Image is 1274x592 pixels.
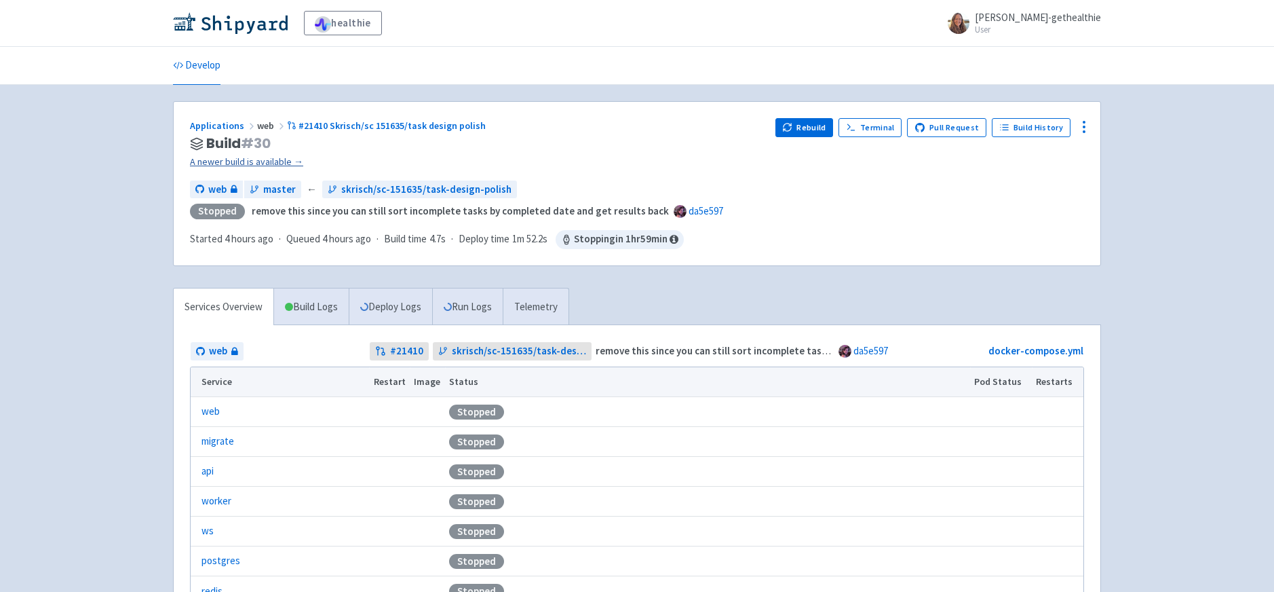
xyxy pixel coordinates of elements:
[201,553,240,569] a: postgres
[173,12,288,34] img: Shipyard logo
[241,134,271,153] span: # 30
[689,204,723,217] a: da5e597
[190,119,257,132] a: Applications
[201,404,220,420] a: web
[263,182,296,198] span: master
[512,232,547,247] span: 1m 52.2s
[410,367,445,397] th: Image
[274,289,349,326] a: Build Logs
[209,344,227,359] span: web
[1032,367,1083,397] th: Restarts
[191,367,369,397] th: Service
[556,230,684,249] span: Stopping in 1 hr 59 min
[174,289,273,326] a: Services Overview
[449,494,504,509] div: Stopped
[307,182,317,198] span: ←
[369,367,410,397] th: Restart
[349,289,432,326] a: Deploy Logs
[384,232,427,247] span: Build time
[201,494,231,509] a: worker
[201,523,214,539] a: ws
[838,118,902,137] a: Terminal
[322,232,371,245] time: 4 hours ago
[206,136,271,151] span: Build
[257,119,287,132] span: web
[191,342,244,360] a: web
[252,204,669,217] strong: remove this since you can still sort incomplete tasks by completed date and get results back
[449,554,504,569] div: Stopped
[907,118,986,137] a: Pull Request
[433,342,592,360] a: skrisch/sc-151635/task-design-polish
[225,232,273,245] time: 4 hours ago
[432,289,503,326] a: Run Logs
[190,232,273,245] span: Started
[459,232,509,247] span: Deploy time
[775,118,834,137] button: Rebuild
[201,464,214,479] a: api
[449,524,504,539] div: Stopped
[201,434,234,449] a: migrate
[286,232,371,245] span: Queued
[975,11,1101,24] span: [PERSON_NAME]-gethealthie
[452,344,587,359] span: skrisch/sc-151635/task-design-polish
[449,405,504,420] div: Stopped
[341,182,511,198] span: skrisch/sc-151635/task-design-polish
[853,344,888,357] a: da5e597
[975,25,1101,34] small: User
[596,344,1013,357] strong: remove this since you can still sort incomplete tasks by completed date and get results back
[970,367,1032,397] th: Pod Status
[190,204,245,219] div: Stopped
[370,342,429,360] a: #21410
[503,289,568,326] a: Telemetry
[988,344,1083,357] a: docker-compose.yml
[992,118,1070,137] a: Build History
[244,181,301,199] a: master
[173,47,220,85] a: Develop
[208,182,227,198] span: web
[445,367,970,397] th: Status
[449,464,504,479] div: Stopped
[449,434,504,449] div: Stopped
[287,119,488,132] a: #21410 Skrisch/sc 151635/task design polish
[190,154,765,170] a: A newer build is available →
[429,232,446,247] span: 4.7s
[322,181,517,199] a: skrisch/sc-151635/task-design-polish
[390,344,423,359] strong: # 21410
[940,12,1101,34] a: [PERSON_NAME]-gethealthie User
[304,11,382,35] a: healthie
[190,181,243,199] a: web
[190,230,684,249] div: · · ·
